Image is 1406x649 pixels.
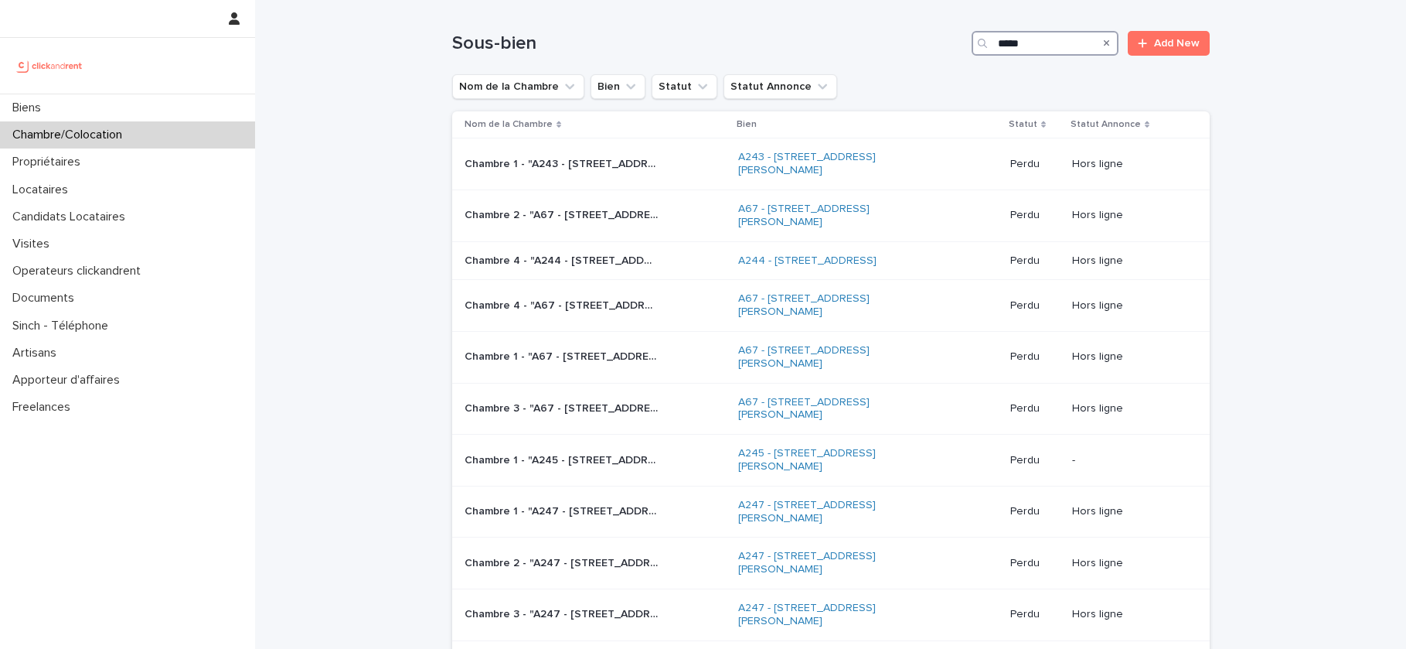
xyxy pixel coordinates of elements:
a: A245 - [STREET_ADDRESS][PERSON_NAME] [738,447,931,473]
p: Locataires [6,183,80,197]
a: A244 - [STREET_ADDRESS] [738,254,877,268]
tr: Chambre 3 - "A67 - [STREET_ADDRESS][PERSON_NAME]"Chambre 3 - "A67 - [STREET_ADDRESS][PERSON_NAME]... [452,383,1210,435]
a: A67 - [STREET_ADDRESS][PERSON_NAME] [738,396,931,422]
p: Freelances [6,400,83,415]
a: Add New [1128,31,1209,56]
p: Perdu [1010,254,1060,268]
p: Operateurs clickandrent [6,264,153,278]
p: Hors ligne [1072,350,1185,364]
p: Chambre 2 - "A247 - 2 rue Camille Dartois, Créteil 94000" [465,554,661,570]
p: Hors ligne [1072,505,1185,518]
p: Chambre/Colocation [6,128,134,142]
p: Perdu [1010,299,1060,313]
p: Biens [6,101,53,115]
a: A247 - [STREET_ADDRESS][PERSON_NAME] [738,499,931,525]
p: Hors ligne [1072,299,1185,313]
p: Perdu [1010,454,1060,467]
p: Artisans [6,346,69,360]
tr: Chambre 3 - "A247 - [STREET_ADDRESS][PERSON_NAME]"Chambre 3 - "A247 - [STREET_ADDRESS][PERSON_NAM... [452,589,1210,640]
p: Visites [6,237,62,251]
a: A247 - [STREET_ADDRESS][PERSON_NAME] [738,602,931,628]
p: - [1072,454,1185,467]
a: A67 - [STREET_ADDRESS][PERSON_NAME] [738,203,931,229]
a: A247 - [STREET_ADDRESS][PERSON_NAME] [738,550,931,576]
button: Statut Annonce [723,74,837,99]
p: Perdu [1010,557,1060,570]
p: Propriétaires [6,155,93,169]
p: Candidats Locataires [6,210,138,224]
input: Search [972,31,1118,56]
p: Chambre 3 - "A247 - 2 rue Camille Dartois, Créteil 94000" [465,605,661,621]
p: Chambre 4 - "A67 - 6 impasse de Gournay, Ivry-sur-Seine 94200" [465,296,661,313]
tr: Chambre 2 - "A247 - [STREET_ADDRESS][PERSON_NAME]"Chambre 2 - "A247 - [STREET_ADDRESS][PERSON_NAM... [452,538,1210,589]
p: Hors ligne [1072,557,1185,570]
p: Perdu [1010,608,1060,621]
p: Chambre 1 - "A243 - 32 rue Professeur Joseph Nicolas, Lyon 69008" [465,155,661,171]
p: Chambre 3 - "A67 - 6 impasse de Gournay, Ivry-sur-Seine 94200" [465,399,661,415]
p: Chambre 1 - "A245 - 29 rue Louise Aglaé Crette, Vitry-sur-Seine 94400" [465,451,661,467]
p: Documents [6,291,87,306]
button: Bien [591,74,645,99]
p: Chambre 1 - "A67 - 6 impasse de Gournay, Ivry-sur-Seine 94200" [465,347,661,364]
p: Hors ligne [1072,254,1185,268]
tr: Chambre 4 - "A67 - [STREET_ADDRESS][PERSON_NAME]"Chambre 4 - "A67 - [STREET_ADDRESS][PERSON_NAME]... [452,280,1210,332]
p: Hors ligne [1072,158,1185,171]
p: Nom de la Chambre [465,116,553,133]
tr: Chambre 1 - "A67 - [STREET_ADDRESS][PERSON_NAME]"Chambre 1 - "A67 - [STREET_ADDRESS][PERSON_NAME]... [452,331,1210,383]
h1: Sous-bien [452,32,966,55]
p: Hors ligne [1072,608,1185,621]
tr: Chambre 2 - "A67 - [STREET_ADDRESS][PERSON_NAME]"Chambre 2 - "A67 - [STREET_ADDRESS][PERSON_NAME]... [452,190,1210,241]
p: Hors ligne [1072,209,1185,222]
p: Chambre 1 - "A247 - 2 rue Camille Dartois, Créteil 94000" [465,502,661,518]
p: Sinch - Téléphone [6,319,121,333]
img: UCB0brd3T0yccxBKYDjQ [12,50,87,81]
p: Chambre 4 - "A244 - 32 rue Moissan, Noisy-le-Sec 93130" [465,251,661,268]
p: Perdu [1010,402,1060,415]
p: Statut [1009,116,1037,133]
tr: Chambre 4 - "A244 - [STREET_ADDRESS]"Chambre 4 - "A244 - [STREET_ADDRESS]" A244 - [STREET_ADDRESS... [452,241,1210,280]
button: Nom de la Chambre [452,74,584,99]
button: Statut [652,74,717,99]
p: Perdu [1010,209,1060,222]
span: Add New [1154,38,1200,49]
tr: Chambre 1 - "A247 - [STREET_ADDRESS][PERSON_NAME]"Chambre 1 - "A247 - [STREET_ADDRESS][PERSON_NAM... [452,486,1210,538]
p: Hors ligne [1072,402,1185,415]
p: Chambre 2 - "A67 - 6 impasse de Gournay, Ivry-sur-Seine 94200" [465,206,661,222]
a: A243 - [STREET_ADDRESS][PERSON_NAME] [738,151,931,177]
p: Perdu [1010,350,1060,364]
p: Apporteur d'affaires [6,373,132,388]
tr: Chambre 1 - "A245 - [STREET_ADDRESS][PERSON_NAME]"Chambre 1 - "A245 - [STREET_ADDRESS][PERSON_NAM... [452,435,1210,487]
a: A67 - [STREET_ADDRESS][PERSON_NAME] [738,292,931,319]
p: Bien [737,116,757,133]
p: Statut Annonce [1071,116,1141,133]
a: A67 - [STREET_ADDRESS][PERSON_NAME] [738,344,931,371]
tr: Chambre 1 - "A243 - [STREET_ADDRESS][PERSON_NAME]"Chambre 1 - "A243 - [STREET_ADDRESS][PERSON_NAM... [452,138,1210,190]
p: Perdu [1010,158,1060,171]
p: Perdu [1010,505,1060,518]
